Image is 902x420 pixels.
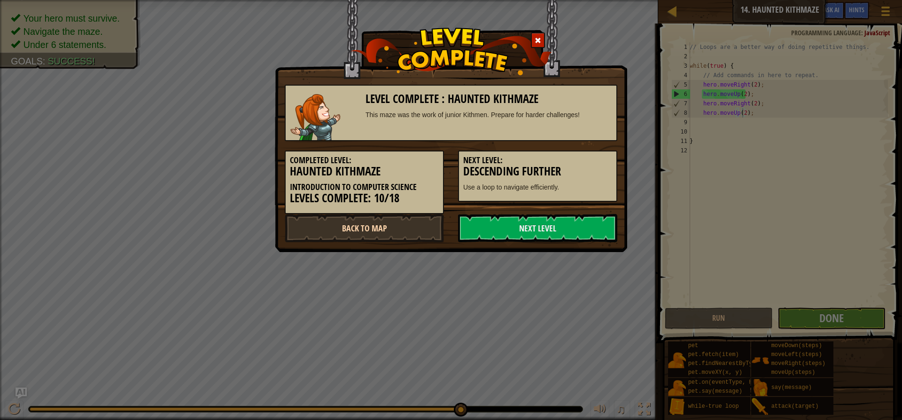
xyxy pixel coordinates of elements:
[458,214,617,242] a: Next Level
[463,156,612,165] h5: Next Level:
[285,214,444,242] a: Back to Map
[463,165,612,178] h3: Descending Further
[350,28,552,75] img: level_complete.png
[290,165,439,178] h3: Haunted Kithmaze
[365,93,612,105] h3: Level Complete : Haunted Kithmaze
[290,182,439,192] h5: Introduction to Computer Science
[365,110,612,119] div: This maze was the work of junior Kithmen. Prepare for harder challenges!
[290,192,439,205] h3: Levels Complete: 10/18
[463,182,612,192] p: Use a loop to navigate efficiently.
[290,156,439,165] h5: Completed Level:
[290,94,341,140] img: captain.png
